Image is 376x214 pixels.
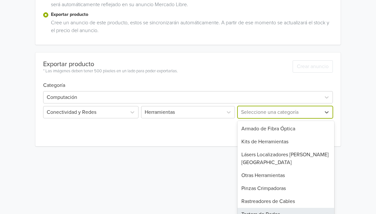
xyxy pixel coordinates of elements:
[237,169,334,182] div: Otras Herramientas
[237,182,334,195] div: Pinzas Crimpadoras
[43,75,333,89] h6: Categoría
[43,68,178,75] div: * Las imágenes deben tener 500 píxeles en un lado para poder exportarlas.
[293,60,333,73] button: Crear anuncio
[237,135,334,148] div: Kits de Herramientas
[237,195,334,208] div: Rastreadores de Cables
[43,60,178,68] div: Exportar producto
[237,148,334,169] div: Lásers Localizadores [PERSON_NAME][GEOGRAPHIC_DATA]
[237,122,334,135] div: Armado de Fibra Óptica
[51,11,333,18] label: Exportar producto
[48,19,333,37] div: Cree un anuncio de este producto, estos se sincronizarán automáticamente. A partir de ese momento...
